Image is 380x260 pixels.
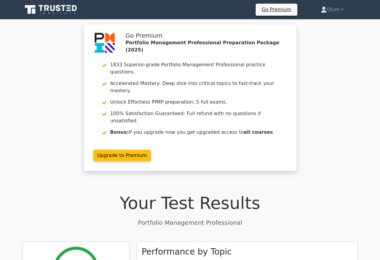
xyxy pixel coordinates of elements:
a: Upgrade to Premium [93,150,151,161]
a: Olum [306,4,358,16]
p: Portfolio Management Professional [23,218,358,227]
h3: Performance by Topic [142,247,232,257]
a: Go Premium [258,5,295,14]
h1: Your Test Results [23,193,358,213]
